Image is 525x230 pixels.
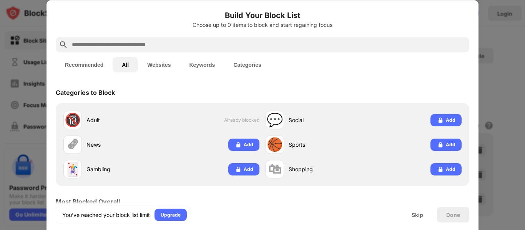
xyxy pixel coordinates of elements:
div: Done [446,212,460,218]
h6: Build Your Block List [56,9,469,21]
button: Websites [138,57,180,72]
div: Choose up to 0 items to block and start regaining focus [56,22,469,28]
div: 🔞 [65,112,81,128]
div: Add [244,165,253,173]
div: News [86,141,161,149]
div: Shopping [289,165,364,173]
div: Adult [86,116,161,124]
div: Most Blocked Overall [56,197,120,205]
button: All [113,57,138,72]
div: Skip [412,212,423,218]
div: Add [244,141,253,148]
div: 🃏 [65,161,81,177]
img: search.svg [59,40,68,49]
div: Add [446,165,455,173]
div: Sports [289,141,364,149]
button: Recommended [56,57,113,72]
div: You’ve reached your block list limit [62,211,150,218]
button: Categories [224,57,270,72]
div: 🛍 [268,161,281,177]
span: Already blocked [224,117,259,123]
div: Social [289,116,364,124]
div: 🏀 [267,137,283,152]
div: Categories to Block [56,88,115,96]
div: 💬 [267,112,283,128]
button: Keywords [180,57,224,72]
div: Add [446,141,455,148]
div: 🗞 [66,137,79,152]
div: Upgrade [161,211,181,218]
div: Add [446,116,455,124]
div: Gambling [86,165,161,173]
